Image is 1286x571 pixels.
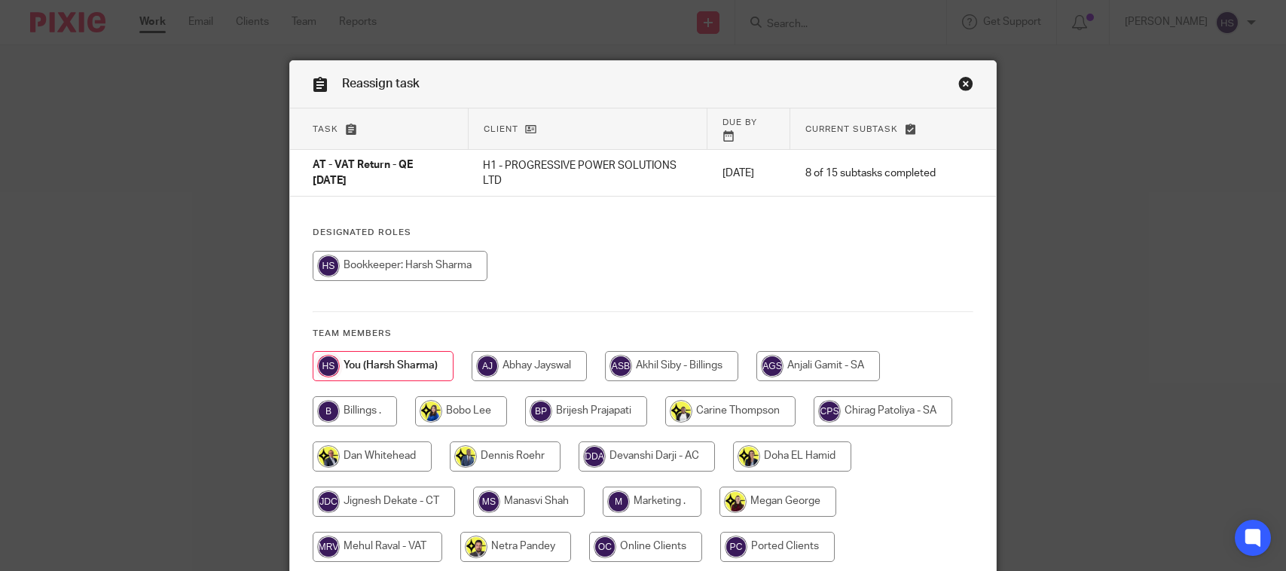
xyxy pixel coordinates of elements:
td: 8 of 15 subtasks completed [790,150,951,197]
h4: Team members [313,328,973,340]
span: Client [484,125,518,133]
h4: Designated Roles [313,227,973,239]
p: H1 - PROGRESSIVE POWER SOLUTIONS LTD [483,158,692,189]
span: Task [313,125,338,133]
span: Due by [722,118,757,127]
span: AT - VAT Return - QE [DATE] [313,160,413,187]
span: Reassign task [342,78,420,90]
span: Current subtask [805,125,898,133]
a: Close this dialog window [958,76,973,96]
p: [DATE] [722,166,775,181]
